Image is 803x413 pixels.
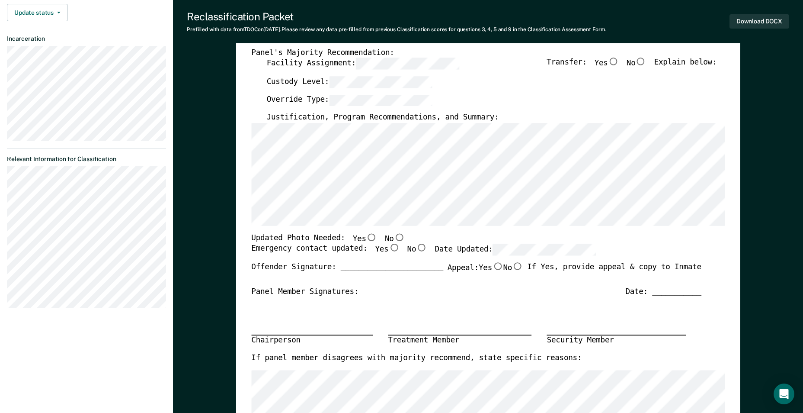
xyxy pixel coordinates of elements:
label: Appeal: [447,262,523,280]
dt: Incarceration [7,35,166,42]
input: Override Type: [329,95,432,106]
div: Date: ___________ [625,287,701,297]
div: Prefilled with data from TDOC on [DATE] . Please review any data pre-filled from previous Classif... [187,26,606,32]
input: Custody Level: [329,76,432,88]
input: Yes [388,244,400,252]
div: Reclassification Packet [187,10,606,23]
div: Open Intercom Messenger [774,384,794,404]
input: Yes [366,233,377,241]
label: Yes [479,262,503,273]
input: No [394,233,405,241]
div: Offender Signature: _______________________ If Yes, provide appeal & copy to Inmate [251,262,701,287]
label: No [503,262,523,273]
div: Updated Photo Needed: [251,233,405,244]
label: No [407,244,427,256]
label: Custody Level: [266,76,432,88]
div: Panel Member Signatures: [251,287,358,297]
div: Panel's Majority Recommendation: [251,48,701,58]
label: Date Updated: [435,244,596,256]
input: No [512,262,523,270]
label: Yes [594,58,618,70]
button: Update status [7,4,68,21]
input: Yes [608,58,619,66]
label: Override Type: [266,95,432,106]
label: No [627,58,646,70]
label: If panel member disagrees with majority recommend, state specific reasons: [251,354,582,364]
input: No [416,244,427,252]
div: Transfer: Explain below: [547,58,717,76]
button: Download DOCX [729,14,789,29]
div: Security Member [547,335,686,346]
label: Yes [352,233,377,244]
div: Emergency contact updated: [251,244,596,262]
input: No [635,58,646,66]
div: Chairperson [251,335,373,346]
label: No [385,233,405,244]
dt: Relevant Information for Classification [7,155,166,163]
label: Facility Assignment: [266,58,459,70]
input: Date Updated: [493,244,595,256]
div: Treatment Member [388,335,531,346]
label: Yes [375,244,399,256]
label: Justification, Program Recommendations, and Summary: [266,113,499,123]
input: Yes [492,262,503,270]
input: Facility Assignment: [356,58,459,70]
